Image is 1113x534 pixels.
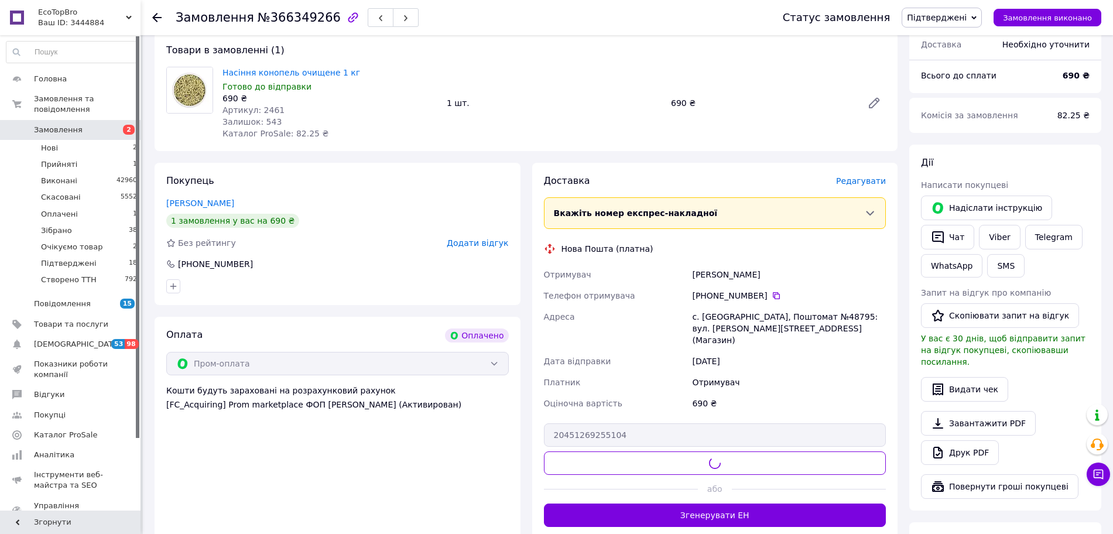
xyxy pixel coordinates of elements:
[921,40,961,49] span: Доставка
[38,18,141,28] div: Ваш ID: 3444884
[544,175,590,186] span: Доставка
[692,290,886,302] div: [PHONE_NUMBER]
[1063,71,1090,80] b: 690 ₴
[111,339,125,349] span: 53
[258,11,341,25] span: №366349266
[133,143,137,153] span: 2
[133,209,137,220] span: 1
[34,430,97,440] span: Каталог ProSale
[177,258,254,270] div: [PHONE_NUMBER]
[34,501,108,522] span: Управління сайтом
[995,32,1097,57] div: Необхідно уточнити
[1003,13,1092,22] span: Замовлення виконано
[117,176,137,186] span: 42960
[176,11,254,25] span: Замовлення
[544,504,886,527] button: Згенерувати ЕН
[166,329,203,340] span: Оплата
[994,9,1101,26] button: Замовлення виконано
[1087,463,1110,486] button: Чат з покупцем
[921,303,1079,328] button: Скопіювати запит на відгук
[544,291,635,300] span: Телефон отримувача
[690,372,888,393] div: Отримувач
[34,339,121,350] span: [DEMOGRAPHIC_DATA]
[166,399,509,410] div: [FC_Acquiring] Prom marketplace ФОП [PERSON_NAME] (Активирован)
[34,450,74,460] span: Аналітика
[6,42,138,63] input: Пошук
[34,74,67,84] span: Головна
[783,12,891,23] div: Статус замовлення
[862,91,886,115] a: Редагувати
[222,129,328,138] span: Каталог ProSale: 82.25 ₴
[921,225,974,249] button: Чат
[222,68,360,77] a: Насіння конопель очищене 1 кг
[690,306,888,351] div: с. [GEOGRAPHIC_DATA], Поштомат №48795: вул. [PERSON_NAME][STREET_ADDRESS] (Магазин)
[921,111,1018,120] span: Комісія за замовлення
[129,225,137,236] span: 38
[129,258,137,269] span: 18
[41,143,58,153] span: Нові
[907,13,967,22] span: Підтверджені
[178,238,236,248] span: Без рейтингу
[41,275,97,285] span: Створено ТТН
[559,243,656,255] div: Нова Пошта (платна)
[1057,111,1090,120] span: 82.25 ₴
[222,117,282,126] span: Залишок: 543
[544,423,886,447] input: Номер експрес-накладної
[166,214,299,228] div: 1 замовлення у вас на 690 ₴
[152,12,162,23] div: Повернутися назад
[34,410,66,420] span: Покупці
[34,125,83,135] span: Замовлення
[544,357,611,366] span: Дата відправки
[125,275,137,285] span: 792
[125,339,138,349] span: 98
[921,377,1008,402] button: Видати чек
[921,71,996,80] span: Всього до сплати
[979,225,1020,249] a: Viber
[442,95,666,111] div: 1 шт.
[166,175,214,186] span: Покупець
[921,157,933,168] span: Дії
[921,196,1052,220] button: Надіслати інструкцію
[133,159,137,170] span: 1
[1025,225,1083,249] a: Telegram
[222,82,311,91] span: Готово до відправки
[222,105,285,115] span: Артикул: 2461
[544,399,622,408] span: Оціночна вартість
[34,94,141,115] span: Замовлення та повідомлення
[34,359,108,380] span: Показники роботи компанії
[921,474,1078,499] button: Повернути гроші покупцеві
[167,67,213,113] img: Насіння конопель очищене 1 кг
[921,440,999,465] a: Друк PDF
[166,198,234,208] a: [PERSON_NAME]
[34,299,91,309] span: Повідомлення
[166,44,285,56] span: Товари в замовленні (1)
[123,125,135,135] span: 2
[554,208,718,218] span: Вкажіть номер експрес-накладної
[34,470,108,491] span: Інструменти веб-майстра та SEO
[34,319,108,330] span: Товари та послуги
[836,176,886,186] span: Редагувати
[166,385,509,410] div: Кошти будуть зараховані на розрахунковий рахунок
[544,312,575,321] span: Адреса
[41,209,78,220] span: Оплачені
[690,351,888,372] div: [DATE]
[121,192,137,203] span: 5552
[445,328,508,343] div: Оплачено
[987,254,1025,278] button: SMS
[34,389,64,400] span: Відгуки
[698,483,732,495] span: або
[41,176,77,186] span: Виконані
[921,411,1036,436] a: Завантажити PDF
[921,288,1051,297] span: Запит на відгук про компанію
[921,180,1008,190] span: Написати покупцеві
[921,334,1085,367] span: У вас є 30 днів, щоб відправити запит на відгук покупцеві, скопіювавши посилання.
[120,299,135,309] span: 15
[41,225,72,236] span: Зібрано
[690,393,888,414] div: 690 ₴
[690,264,888,285] div: [PERSON_NAME]
[921,254,982,278] a: WhatsApp
[133,242,137,252] span: 2
[544,378,581,387] span: Платник
[38,7,126,18] span: EcoTopBro
[666,95,858,111] div: 690 ₴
